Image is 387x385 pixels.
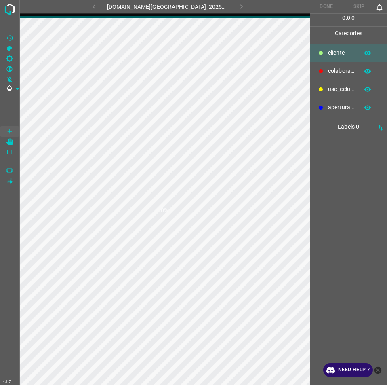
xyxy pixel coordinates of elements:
p: 0 [342,14,345,22]
a: Need Help ? [323,363,373,377]
p: uso_celular [328,85,355,93]
p: colaborador [328,67,355,75]
button: close-help [373,363,383,377]
h6: [DOMAIN_NAME][GEOGRAPHIC_DATA]_20250809_111157_000000090.jpg [107,2,229,13]
p: Labels 0 [313,120,385,133]
div: 4.3.7 [1,379,13,385]
div: : : [342,14,355,26]
p: ​​cliente [328,49,355,57]
p: 0 [351,14,355,22]
img: logo [2,2,17,17]
p: 0 [347,14,350,22]
h1: 0% [161,206,168,215]
p: apertura_caja [328,103,355,112]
